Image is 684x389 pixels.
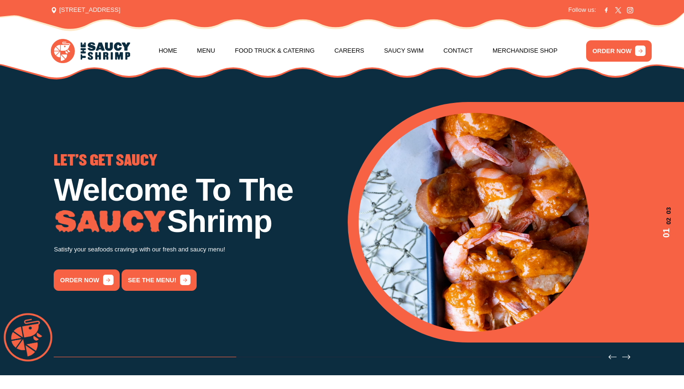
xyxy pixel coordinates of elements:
[608,353,617,361] button: Previous slide
[235,33,314,69] a: Food Truck & Catering
[197,33,215,69] a: Menu
[660,217,673,224] span: 02
[51,39,130,63] img: logo
[493,33,558,69] a: Merchandise Shop
[660,207,673,213] span: 03
[586,40,652,62] a: ORDER NOW
[54,210,167,233] img: Image
[54,154,157,168] span: LET'S GET SAUCY
[444,33,473,69] a: Contact
[122,269,197,291] a: See the menu!
[54,174,336,237] h1: Welcome To The Shrimp
[334,33,364,69] a: Careers
[568,5,596,15] span: Follow us:
[660,228,673,238] span: 01
[54,154,336,291] div: 1 / 3
[51,5,120,15] span: [STREET_ADDRESS]
[159,33,177,69] a: Home
[384,33,424,69] a: Saucy Swim
[622,353,630,361] button: Next slide
[54,269,119,291] a: order now
[359,113,589,332] img: Banner Image
[54,244,336,255] p: Satisfy your seafoods cravings with our fresh and saucy menu!
[359,113,674,332] div: 1 / 3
